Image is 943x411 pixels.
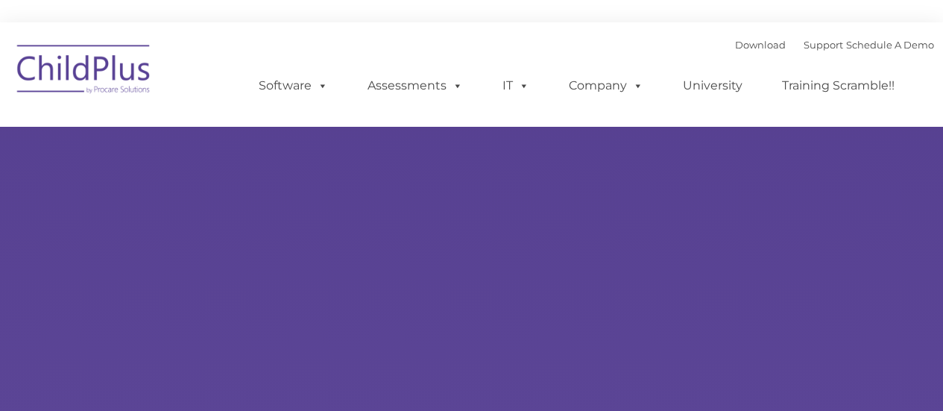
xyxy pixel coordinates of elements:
[353,71,478,101] a: Assessments
[735,39,934,51] font: |
[488,71,544,101] a: IT
[804,39,843,51] a: Support
[668,71,757,101] a: University
[10,34,159,109] img: ChildPlus by Procare Solutions
[244,71,343,101] a: Software
[846,39,934,51] a: Schedule A Demo
[554,71,658,101] a: Company
[767,71,909,101] a: Training Scramble!!
[735,39,786,51] a: Download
